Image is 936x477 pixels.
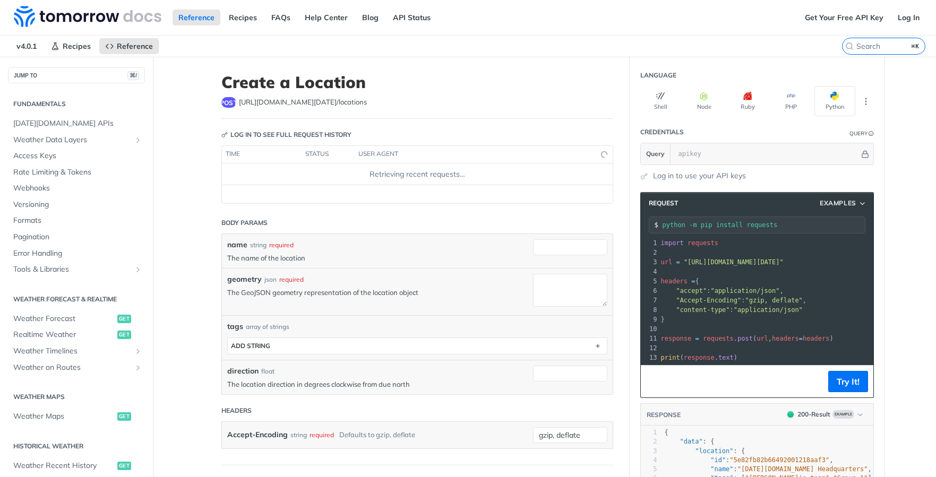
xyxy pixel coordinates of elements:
[665,456,834,464] span: : ,
[665,465,872,473] span: : ,
[227,288,528,297] p: The GeoJSON geometry representation of the location object
[45,38,97,54] a: Recipes
[641,143,671,164] button: Query
[13,135,131,145] span: Weather Data Layers
[8,213,145,229] a: Formats
[641,238,659,248] div: 1
[134,347,142,355] button: Show subpages for Weather Timelines
[227,427,288,443] label: Accept-Encoding
[8,148,145,164] a: Access Keys
[8,229,145,245] a: Pagination
[820,198,856,208] span: Examples
[221,73,613,92] h1: Create a Location
[661,316,665,323] span: }
[845,42,854,50] svg: Search
[302,146,355,163] th: status
[8,458,145,474] a: Weather Recent Historyget
[134,363,142,372] button: Show subpages for Weather on Routes
[8,392,145,402] h2: Weather Maps
[661,297,807,304] span: : ,
[8,132,145,148] a: Weather Data LayersShow subpages for Weather Data Layers
[782,409,868,420] button: 200200-ResultExample
[757,335,768,342] span: url
[641,428,657,437] div: 1
[387,10,436,25] a: API Status
[849,129,874,137] div: QueryInformation
[13,346,131,357] span: Weather Timelines
[13,118,142,129] span: [DATE][DOMAIN_NAME] APIs
[849,129,868,137] div: Query
[231,342,270,350] div: ADD string
[227,253,528,263] p: The name of the location
[310,427,334,443] div: required
[665,438,715,445] span: : {
[737,335,753,342] span: post
[646,410,681,420] button: RESPONSE
[734,306,803,314] span: "application/json"
[814,86,855,116] button: Python
[641,286,659,296] div: 6
[641,315,659,324] div: 9
[909,41,922,51] kbd: ⌘K
[661,239,684,247] span: import
[661,335,834,342] span: . ( , )
[8,197,145,213] a: Versioning
[803,335,830,342] span: headers
[653,170,746,181] a: Log in to use your API keys
[117,315,131,323] span: get
[127,71,139,80] span: ⌘/
[727,86,768,116] button: Ruby
[640,71,676,80] div: Language
[641,334,659,343] div: 11
[8,116,145,132] a: [DATE][DOMAIN_NAME] APIs
[222,146,302,163] th: time
[799,10,889,25] a: Get Your Free API Key
[710,465,733,473] span: "name"
[680,438,702,445] span: "data"
[264,275,277,284] div: json
[8,343,145,359] a: Weather TimelinesShow subpages for Weather Timelines
[356,10,384,25] a: Blog
[339,427,415,443] div: Defaults to gzip, deflate
[641,248,659,257] div: 2
[13,167,142,178] span: Rate Limiting & Tokens
[13,362,131,373] span: Weather on Routes
[640,86,681,116] button: Shell
[641,305,659,315] div: 8
[8,262,145,277] a: Tools & LibrariesShow subpages for Tools & Libraries
[13,264,131,275] span: Tools & Libraries
[117,41,153,51] span: Reference
[676,297,741,304] span: "Accept-Encoding"
[641,343,659,353] div: 12
[787,411,794,418] span: 200
[745,297,802,304] span: "gzip, deflate"
[663,221,865,229] input: Request instructions
[99,38,159,54] a: Reference
[223,10,263,25] a: Recipes
[8,294,145,304] h2: Weather Forecast & realtime
[13,232,142,242] span: Pagination
[661,258,673,266] span: url
[8,180,145,196] a: Webhooks
[239,97,367,108] span: https://api.tomorrow.io/v4/locations
[14,6,161,27] img: Tomorrow.io Weather API Docs
[665,447,745,455] span: : {
[688,239,718,247] span: requests
[8,360,145,376] a: Weather on RoutesShow subpages for Weather on Routes
[661,277,699,285] span: {
[799,335,803,342] span: =
[226,169,608,180] div: Retrieving recent requests…
[117,412,131,421] span: get
[832,410,854,419] span: Example
[641,257,659,267] div: 3
[661,354,680,361] span: print
[641,276,659,286] div: 5
[227,239,247,250] label: name
[641,456,657,465] div: 4
[117,462,131,470] span: get
[665,429,668,436] span: {
[63,41,91,51] span: Recipes
[643,198,678,208] span: Request
[661,354,738,361] span: ( . )
[646,374,661,389] button: Copy to clipboard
